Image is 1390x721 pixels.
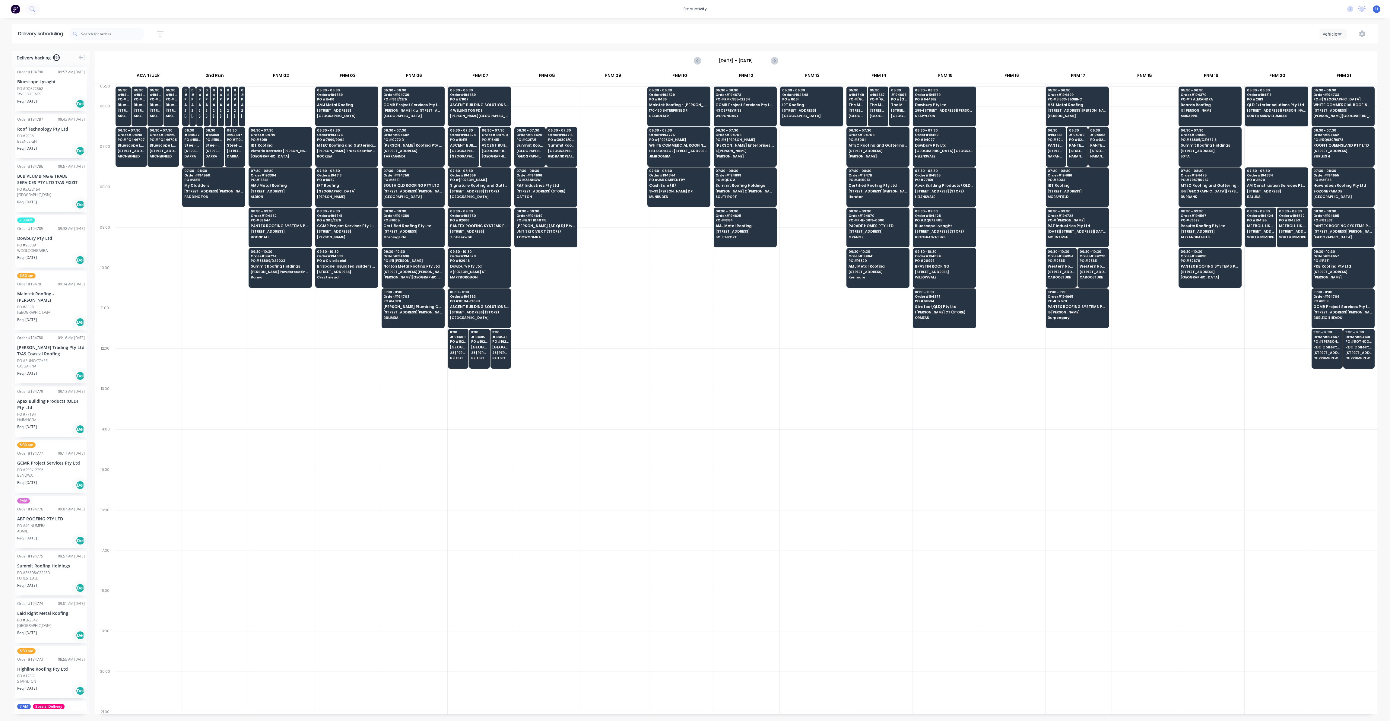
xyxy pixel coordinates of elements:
[251,138,309,141] span: PO # 8019
[118,88,129,92] span: 05:30
[716,133,774,137] span: Order # 194705
[150,114,161,118] span: ARCHERFIELD
[227,129,243,132] span: 06:30
[227,133,243,137] span: # 194547
[53,54,60,61] span: 194
[849,88,865,92] span: 05:30
[849,109,865,112] span: [STREET_ADDRESS]
[17,126,85,132] div: Roof Technology Pty Ltd
[205,138,222,141] span: PO # 1110POH251000021
[1313,88,1372,92] span: 05:30 - 06:30
[1048,109,1106,112] span: [STREET_ADDRESS][PERSON_NAME]
[1090,143,1107,147] span: PANTEX ROOFING SYSTEMS PTY LTD
[150,129,177,132] span: 06:30 - 07:30
[548,143,575,147] span: Summit Roofing Holdings
[191,114,194,118] span: [PERSON_NAME]
[1313,114,1372,118] span: [PERSON_NAME][GEOGRAPHIC_DATA]
[198,93,201,97] span: # 193412
[1181,138,1239,141] span: PO # 36805/C21677.6
[205,133,222,137] span: # 193169
[870,93,886,97] span: # 194637
[227,109,229,112] span: 29 CORYMBIA PL (STORE)
[166,93,177,97] span: # 194399
[241,88,243,92] span: 05:30
[213,114,215,118] span: [PERSON_NAME]
[134,88,145,92] span: 05:30
[649,103,708,107] span: Maintek Roofing - [PERSON_NAME]
[1181,143,1239,147] span: Summit Roofing Holdings
[184,138,201,141] span: PO # 1110POH250900368
[383,109,442,112] span: [PERSON_NAME] Kia [STREET_ADDRESS]
[450,93,509,97] span: Order # 194639
[150,88,161,92] span: 05:30
[205,93,208,97] span: # 192603
[849,93,865,97] span: # 194749
[184,143,201,147] span: Steel-Line Garage Doors
[383,133,442,137] span: Order # 194582
[234,103,236,107] span: Apollo Home Improvement (QLD) Pty Ltd
[17,69,43,75] div: Order # 194790
[184,93,187,97] span: # 193875
[516,143,544,147] span: Summit Roofing Holdings
[184,149,201,153] span: [STREET_ADDRESS] (STORE)
[716,114,774,118] span: WORONGARY
[248,70,314,84] div: FNM 02
[184,133,201,137] span: # 194542
[1311,70,1377,84] div: FNM 21
[915,133,973,137] span: Order # 194691
[205,103,208,107] span: Apollo Home Improvement (QLD) Pty Ltd
[220,114,222,118] span: [PERSON_NAME]
[1247,93,1306,97] span: Order # 194517
[198,88,201,92] span: 05:30
[516,129,544,132] span: 06:30 - 07:30
[649,129,708,132] span: 06:30 - 07:30
[227,97,229,101] span: PO # 20945
[184,109,187,112] span: 29 CORYMBIA PL (STORE)
[782,97,841,101] span: PO # 8061
[1313,138,1372,141] span: PO # RQ980/9878
[1048,129,1064,132] span: 06:30
[482,143,509,147] span: ASCENT BUILDING SOLUTIONS PTY LTD
[184,97,187,101] span: PO # 20948
[1181,133,1239,137] span: Order # 194560
[184,103,187,107] span: Apollo Home Improvement (QLD) Pty Ltd
[1048,138,1064,141] span: PO # 82675
[317,97,376,101] span: PO # 15416
[241,97,243,101] span: PO # 21053
[227,149,243,153] span: [STREET_ADDRESS] (STORE)
[317,88,376,92] span: 05:30 - 06:30
[383,93,442,97] span: Order # 194739
[649,114,708,118] span: BEAUDESERT
[716,88,774,92] span: 05:30 - 06:30
[450,103,509,107] span: ASCENT BUILDING SOLUTIONS PTY LTD
[1181,97,1239,101] span: PO # 17 ALEXANDRA
[1247,103,1306,107] span: QLD Exterior solutions Pty Ltd
[649,109,708,112] span: 170-180 ENTERPRISE DR
[450,97,509,101] span: PO # 17807
[1090,138,1107,141] span: PO # 82676
[205,143,222,147] span: Steel-Line Garage Doors
[548,138,575,141] span: PO # 36806/C21721
[681,5,710,14] div: productivity
[1313,133,1372,137] span: Order # 194662
[1048,133,1064,137] span: # 194661
[241,93,243,97] span: # 194701
[150,138,177,141] span: PO # PQ446708
[716,103,774,107] span: GCMR Project Services Pty Ltd
[205,88,208,92] span: 05:30
[1181,103,1239,107] span: Beards Roofing
[251,129,309,132] span: 06:30 - 07:30
[182,70,248,84] div: 2nd Run
[95,143,115,183] div: 07:00
[716,109,774,112] span: 43 OSPREY RISE
[76,146,85,155] div: Del
[58,117,85,122] div: 09:43 AM [DATE]
[166,88,177,92] span: 05:30
[649,143,708,147] span: WHITE COMMERCIAL ROOFING PTY LTD
[17,99,37,104] span: Req. [DATE]
[191,97,194,101] span: PO # 21008
[1178,70,1244,84] div: FNM 19
[166,114,177,118] span: ARCHERFIELD
[220,93,222,97] span: # 192604
[870,109,886,112] span: [STREET_ADDRESS]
